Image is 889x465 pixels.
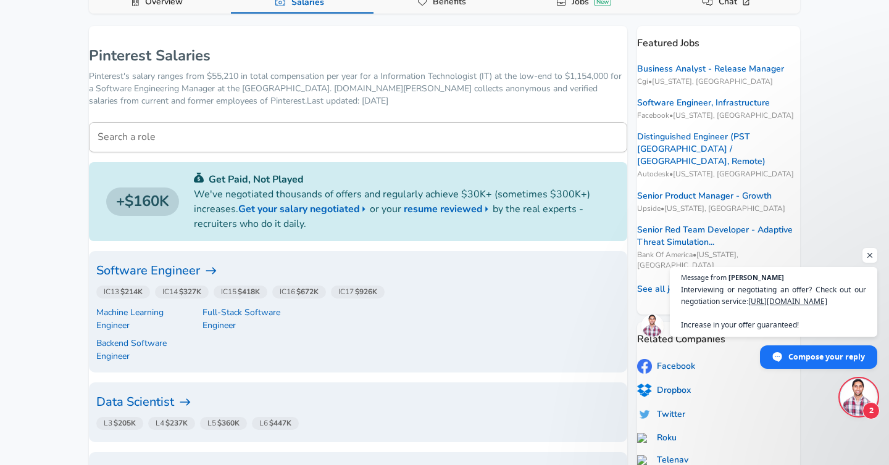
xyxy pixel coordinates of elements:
[104,418,136,428] span: L3
[165,418,188,428] strong: $237K
[96,261,620,303] a: Software Engineer IC13$214KIC14$327KIC15$418KIC16$672KIC17$926K
[194,187,610,231] p: We've negotiated thousands of offers and regularly achieve $30K+ (sometimes $300K+) increases. or...
[637,224,800,249] a: Senior Red Team Developer - Adaptive Threat Simulation...
[637,359,652,374] img: facebooklogo.png
[207,418,240,428] span: L5
[89,122,627,152] input: Machine Learning Engineer
[296,287,319,297] strong: $672K
[96,306,194,332] a: Machine Learning Engineer
[637,250,800,271] span: Bank Of America • [US_STATE], [GEOGRAPHIC_DATA]
[840,379,877,416] div: Open chat
[637,97,770,109] a: Software Engineer, Infrastructure
[96,392,620,412] h6: Data Scientist
[355,287,377,297] strong: $926K
[194,172,610,187] p: Get Paid, Not Played
[106,187,179,216] a: $160K
[637,322,800,347] p: Related Companies
[637,63,784,75] a: Business Analyst - Release Manager
[637,26,800,51] p: Featured Jobs
[637,110,800,121] span: Facebook • [US_STATE], [GEOGRAPHIC_DATA]
[96,337,194,363] a: Backend Software Engineer
[238,287,260,297] strong: $418K
[179,287,201,297] strong: $327K
[637,384,652,397] img: dropboxlogo.png
[259,418,291,428] span: L6
[156,418,188,428] span: L4
[637,455,652,465] img: telenav.com
[637,76,800,87] span: Cgi • [US_STATE], [GEOGRAPHIC_DATA]
[104,287,143,297] span: IC13
[194,173,204,183] img: svg+xml;base64,PHN2ZyB4bWxucz0iaHR0cDovL3d3dy53My5vcmcvMjAwMC9zdmciIGZpbGw9IiMwYzU0NjAiIHZpZXdCb3...
[637,190,772,202] a: Senior Product Manager - Growth
[89,46,627,65] h1: Pinterest Salaries
[637,204,800,214] span: Upside • [US_STATE], [GEOGRAPHIC_DATA]
[114,418,136,428] strong: $205K
[637,283,693,295] a: See all jobs ➜
[280,287,319,297] span: IC16
[238,202,370,216] a: Get your salary negotiated
[637,407,685,422] a: Twitter
[96,392,620,435] a: Data Scientist L3$205KL4$237KL5$360KL6$447K
[221,287,260,297] span: IC15
[269,418,291,428] strong: $447K
[89,70,627,107] p: Pinterest's salary ranges from $55,210 in total compensation per year for a Information Technolog...
[637,384,691,397] a: Dropbox
[788,346,865,368] span: Compose your reply
[202,306,300,332] a: Full-Stack Software Engineer
[217,418,240,428] strong: $360K
[96,261,620,281] h6: Software Engineer
[338,287,377,297] span: IC17
[162,287,201,297] span: IC14
[637,432,677,444] a: Roku
[637,131,800,168] a: Distinguished Engineer (PST [GEOGRAPHIC_DATA] / [GEOGRAPHIC_DATA], Remote)
[637,169,800,179] span: Autodesk • [US_STATE], [GEOGRAPHIC_DATA]
[637,359,695,374] a: Facebook
[120,287,143,297] strong: $214K
[681,284,866,331] span: Interviewing or negotiating an offer? Check out our negotiation service: Increase in your offer g...
[728,274,784,281] span: [PERSON_NAME]
[862,402,880,419] span: 2
[404,202,493,216] a: resume reviewed
[637,433,652,443] img: roku.com
[637,407,652,422] img: uitCbKH.png
[681,274,727,281] span: Message from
